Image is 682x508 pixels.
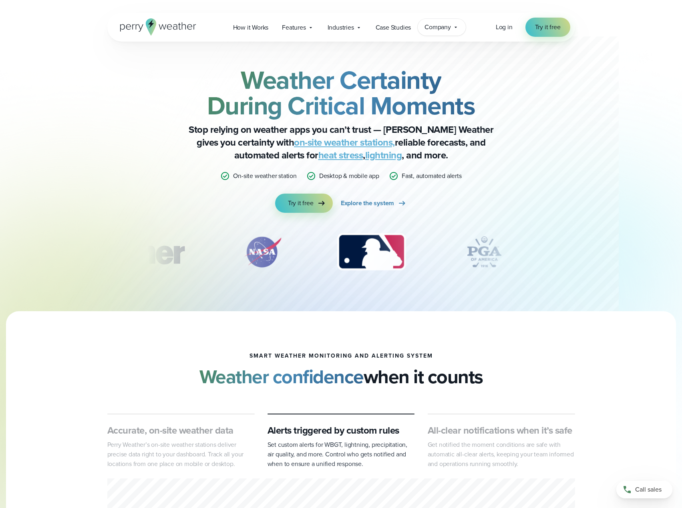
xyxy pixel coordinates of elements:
a: How it Works [226,19,276,36]
h3: Accurate, on-site weather data [107,424,255,437]
span: Case Studies [376,23,411,32]
img: PGA.svg [452,232,516,272]
a: on-site weather stations, [294,135,395,150]
p: Set custom alerts for WBGT, lightning, precipitation, air quality, and more. Control who gets not... [268,440,415,469]
strong: Weather confidence [199,362,364,391]
a: Try it free [275,194,333,213]
a: lightning [365,148,402,162]
h1: smart weather monitoring and alerting system [249,353,433,359]
a: Case Studies [369,19,418,36]
span: Features [282,23,306,32]
h2: when it counts [199,366,483,388]
span: Try it free [288,198,314,208]
h3: Alerts triggered by custom rules [268,424,415,437]
a: Try it free [525,18,570,37]
span: Try it free [535,22,561,32]
a: Call sales [616,481,672,498]
span: Explore the system [341,198,394,208]
a: heat stress [318,148,363,162]
div: 1 of 12 [82,232,196,272]
p: Fast, automated alerts [402,171,462,181]
a: Explore the system [341,194,407,213]
strong: Weather Certainty During Critical Moments [207,61,475,124]
h3: All-clear notifications when it’s safe [428,424,575,437]
p: On-site weather station [233,171,296,181]
div: 4 of 12 [452,232,516,272]
a: Log in [496,22,513,32]
img: NASA.svg [235,232,291,272]
div: slideshow [147,232,535,276]
p: Stop relying on weather apps you can’t trust — [PERSON_NAME] Weather gives you certainty with rel... [181,123,501,162]
p: Get notified the moment conditions are safe with automatic all-clear alerts, keeping your team in... [428,440,575,469]
span: How it Works [233,23,269,32]
span: Call sales [635,485,662,494]
span: Company [424,22,451,32]
span: Industries [328,23,354,32]
img: MLB.svg [329,232,414,272]
p: Perry Weather’s on-site weather stations deliver precise data right to your dashboard. Track all ... [107,440,255,469]
p: Desktop & mobile app [319,171,379,181]
img: Turner-Construction_1.svg [82,232,196,272]
div: 3 of 12 [329,232,414,272]
div: 2 of 12 [235,232,291,272]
